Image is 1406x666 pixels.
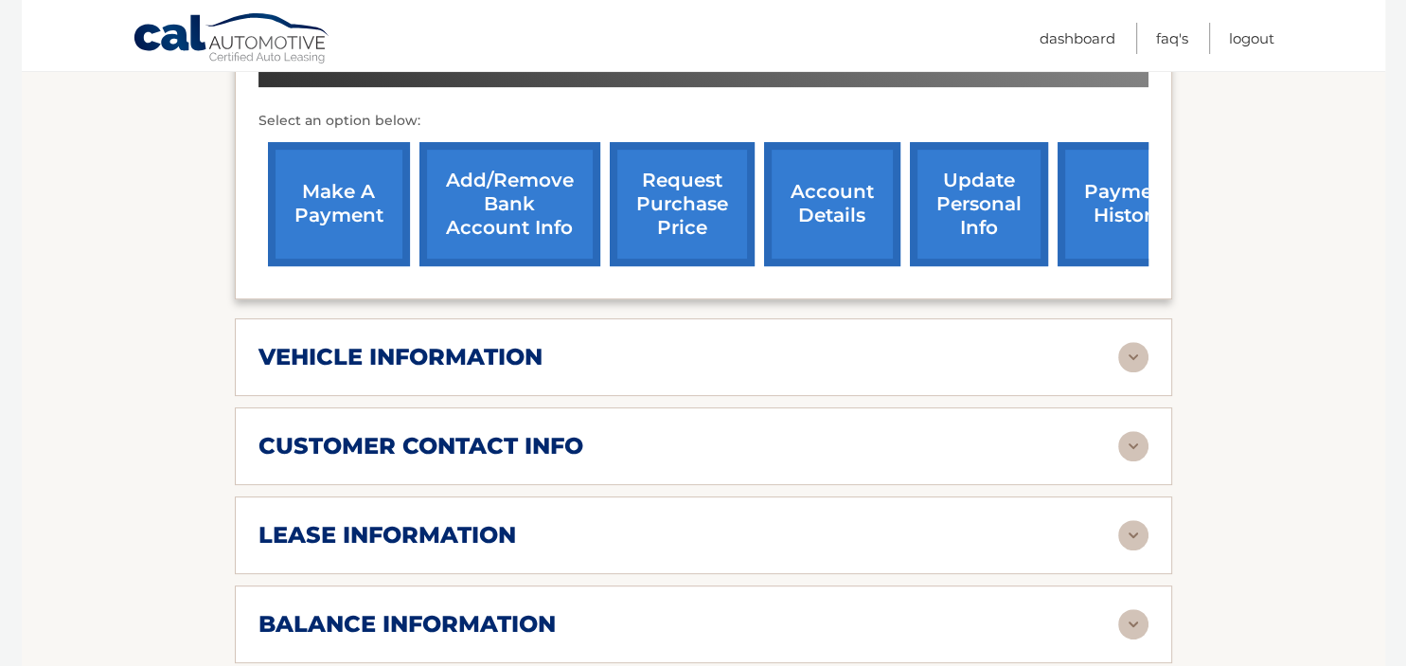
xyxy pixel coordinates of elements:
[1040,23,1115,54] a: Dashboard
[258,110,1148,133] p: Select an option below:
[764,142,900,266] a: account details
[1058,142,1200,266] a: payment history
[1229,23,1274,54] a: Logout
[1156,23,1188,54] a: FAQ's
[268,142,410,266] a: make a payment
[258,432,583,460] h2: customer contact info
[1118,520,1148,550] img: accordion-rest.svg
[258,343,543,371] h2: vehicle information
[258,610,556,639] h2: balance information
[258,521,516,549] h2: lease information
[1118,342,1148,372] img: accordion-rest.svg
[419,142,600,266] a: Add/Remove bank account info
[610,142,755,266] a: request purchase price
[1118,609,1148,639] img: accordion-rest.svg
[910,142,1048,266] a: update personal info
[1118,431,1148,461] img: accordion-rest.svg
[133,12,331,67] a: Cal Automotive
